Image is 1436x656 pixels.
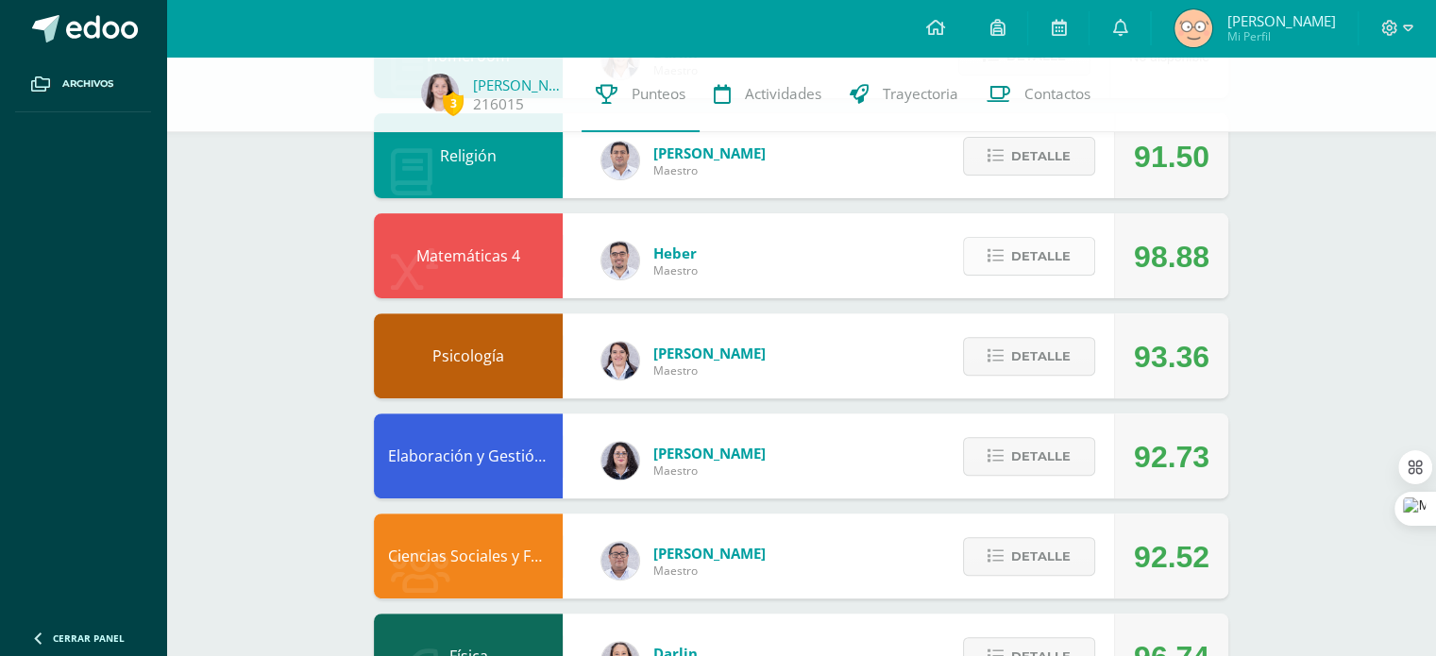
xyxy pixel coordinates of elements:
img: 15aaa72b904403ebb7ec886ca542c491.png [601,142,639,179]
div: 93.36 [1134,314,1209,399]
span: Mi Perfil [1226,28,1335,44]
a: Archivos [15,57,151,112]
span: [PERSON_NAME] [653,444,766,463]
button: Detalle [963,437,1095,476]
span: [PERSON_NAME] [653,544,766,563]
span: [PERSON_NAME] [653,344,766,362]
span: Detalle [1011,139,1071,174]
img: 1a8e710f44a0a7f643d7a96b21ec3aa4.png [1174,9,1212,47]
span: Detalle [1011,339,1071,374]
div: Ciencias Sociales y Formación Ciudadana 4 [374,513,563,598]
span: Maestro [653,563,766,579]
div: Matemáticas 4 [374,213,563,298]
span: Heber [653,244,698,262]
span: Contactos [1024,84,1090,104]
div: 92.52 [1134,514,1209,599]
span: [PERSON_NAME] [1226,11,1335,30]
img: f270ddb0ea09d79bf84e45c6680ec463.png [601,442,639,479]
img: 24ee25055b9fa778b70dd247edbe177c.png [421,74,459,111]
button: Detalle [963,237,1095,276]
a: 216015 [473,94,524,114]
a: [PERSON_NAME] [473,76,567,94]
div: Psicología [374,313,563,398]
div: 91.50 [1134,114,1209,199]
button: Detalle [963,337,1095,376]
span: Detalle [1011,539,1071,574]
div: Elaboración y Gestión de Proyectos [374,413,563,498]
span: Detalle [1011,239,1071,274]
span: Maestro [653,463,766,479]
img: 54231652241166600daeb3395b4f1510.png [601,242,639,279]
button: Detalle [963,537,1095,576]
a: Trayectoria [836,57,972,132]
span: Cerrar panel [53,631,125,645]
span: Trayectoria [883,84,958,104]
span: Maestro [653,162,766,178]
button: Detalle [963,137,1095,176]
span: Maestro [653,362,766,378]
a: Contactos [972,57,1105,132]
a: Punteos [582,57,700,132]
a: Actividades [700,57,836,132]
span: Punteos [632,84,685,104]
div: 92.73 [1134,414,1209,499]
span: Actividades [745,84,821,104]
span: Archivos [62,76,113,92]
span: Maestro [653,262,698,278]
div: Religión [374,113,563,198]
span: 3 [443,92,464,115]
img: 4f58a82ddeaaa01b48eeba18ee71a186.png [601,342,639,379]
span: [PERSON_NAME] [653,143,766,162]
div: 98.88 [1134,214,1209,299]
span: Detalle [1011,439,1071,474]
img: 5778bd7e28cf89dedf9ffa8080fc1cd8.png [601,542,639,580]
